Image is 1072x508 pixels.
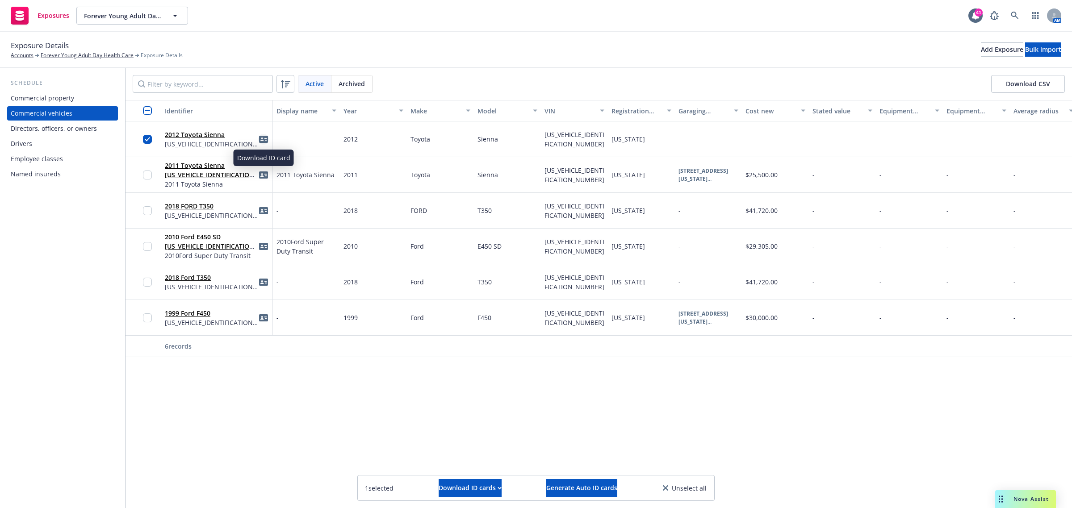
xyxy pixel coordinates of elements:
[165,139,258,149] span: [US_VEHICLE_IDENTIFICATION_NUMBER]
[812,242,815,250] span: -
[745,171,778,179] span: $25,500.00
[165,161,257,188] a: 2011 Toyota Sienna [US_VEHICLE_IDENTIFICATION_NUMBER]
[11,40,69,51] span: Exposure Details
[258,134,269,145] a: idCard
[544,273,604,291] span: [US_VEHICLE_IDENTIFICATION_NUMBER]
[11,167,61,181] div: Named insureds
[133,75,273,93] input: Filter by keyword...
[258,241,269,252] a: idCard
[165,201,258,211] span: 2018 FORD T350
[879,278,882,286] span: -
[541,100,608,121] button: VIN
[7,137,118,151] a: Drivers
[7,79,118,87] div: Schedule
[477,242,502,250] span: E450 SD
[11,121,97,136] div: Directors, officers, or owners
[258,170,269,180] a: idCard
[343,206,358,215] span: 2018
[611,135,645,143] span: [US_STATE]
[985,7,1003,25] a: Report a Bug
[809,100,876,121] button: Stated value
[410,135,430,143] span: Toyota
[546,479,617,497] button: Generate Auto ID cards
[410,106,461,116] div: Make
[84,11,161,21] span: Forever Young Adult Day Health Care
[11,137,32,151] div: Drivers
[11,106,72,121] div: Commercial vehicles
[7,3,73,28] a: Exposures
[141,51,183,59] span: Exposure Details
[165,318,258,327] span: [US_VEHICLE_IDENTIFICATION_NUMBER]
[946,135,949,143] span: -
[165,202,214,210] a: 2018 FORD T350
[165,251,258,260] span: 2010Ford Super Duty Transit
[678,106,729,116] div: Garaging address
[343,135,358,143] span: 2012
[745,206,778,215] span: $41,720.00
[165,211,258,220] span: [US_VEHICLE_IDENTIFICATION_NUMBER]
[258,205,269,216] a: idCard
[981,43,1023,56] div: Add Exposure
[477,278,492,286] span: T350
[165,309,210,317] a: 1999 Ford F450
[165,130,258,139] span: 2012 Toyota Sienna
[38,12,69,19] span: Exposures
[946,278,949,286] span: -
[477,313,491,322] span: F450
[276,237,336,256] span: 2010Ford Super Duty Transit
[165,179,258,189] span: 2011 Toyota Sienna
[477,206,492,215] span: T350
[995,490,1056,508] button: Nova Assist
[11,51,33,59] a: Accounts
[662,479,707,497] button: Unselect all
[276,106,327,116] div: Display name
[1013,278,1016,286] span: -
[161,100,273,121] button: Identifier
[678,277,681,287] span: -
[745,278,778,286] span: $41,720.00
[879,206,882,215] span: -
[946,106,997,116] div: Equipment additions description
[981,42,1023,57] button: Add Exposure
[343,106,394,116] div: Year
[876,100,943,121] button: Equipment additions value
[611,313,645,322] span: [US_STATE]
[7,91,118,105] a: Commercial property
[1013,495,1049,503] span: Nova Assist
[410,206,427,215] span: FORD
[258,277,269,287] a: idCard
[474,100,541,121] button: Model
[611,278,645,286] span: [US_STATE]
[276,134,279,144] span: -
[477,106,528,116] div: Model
[812,171,815,179] span: -
[1025,43,1061,56] div: Bulk import
[276,277,279,287] span: -
[611,171,645,179] span: [US_STATE]
[477,171,498,179] span: Sienna
[339,79,365,88] span: Archived
[165,161,258,179] span: 2011 Toyota Sienna [US_VEHICLE_IDENTIFICATION_NUMBER]
[812,135,815,143] span: -
[165,273,211,282] a: 2018 Ford T350
[1026,7,1044,25] a: Switch app
[879,106,930,116] div: Equipment additions value
[7,167,118,181] a: Named insureds
[258,312,269,323] a: idCard
[165,308,258,318] span: 1999 Ford F450
[165,130,225,139] a: 2012 Toyota Sienna
[165,106,269,116] div: Identifier
[675,100,742,121] button: Garaging address
[11,91,74,105] div: Commercial property
[672,483,707,493] span: Unselect all
[343,242,358,250] span: 2010
[879,313,882,322] span: -
[544,166,604,184] span: [US_VEHICLE_IDENTIFICATION_NUMBER]
[1025,42,1061,57] button: Bulk import
[11,152,63,166] div: Employee classes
